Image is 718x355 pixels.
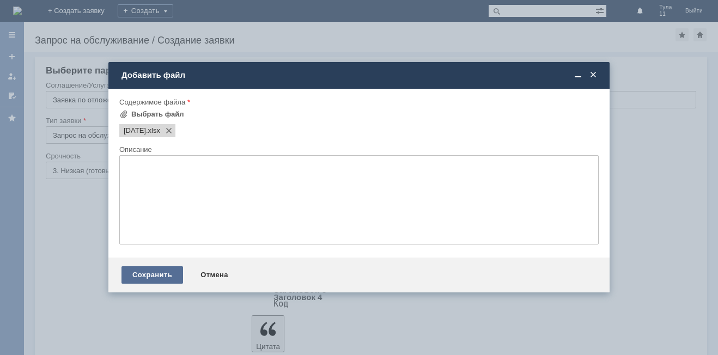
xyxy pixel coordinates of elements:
div: [PERSON_NAME] удалить отл чек от [DATE] [4,13,159,30]
div: Добавить файл [121,70,599,80]
div: Добрый день! [4,4,159,13]
span: Свернуть (Ctrl + M) [573,70,583,80]
div: Выбрать файл [131,110,184,119]
span: Закрыть [588,70,599,80]
div: Описание [119,146,597,153]
div: Содержимое файла [119,99,597,106]
span: 29.09.25.xlsx [124,126,146,135]
span: 29.09.25.xlsx [146,126,160,135]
